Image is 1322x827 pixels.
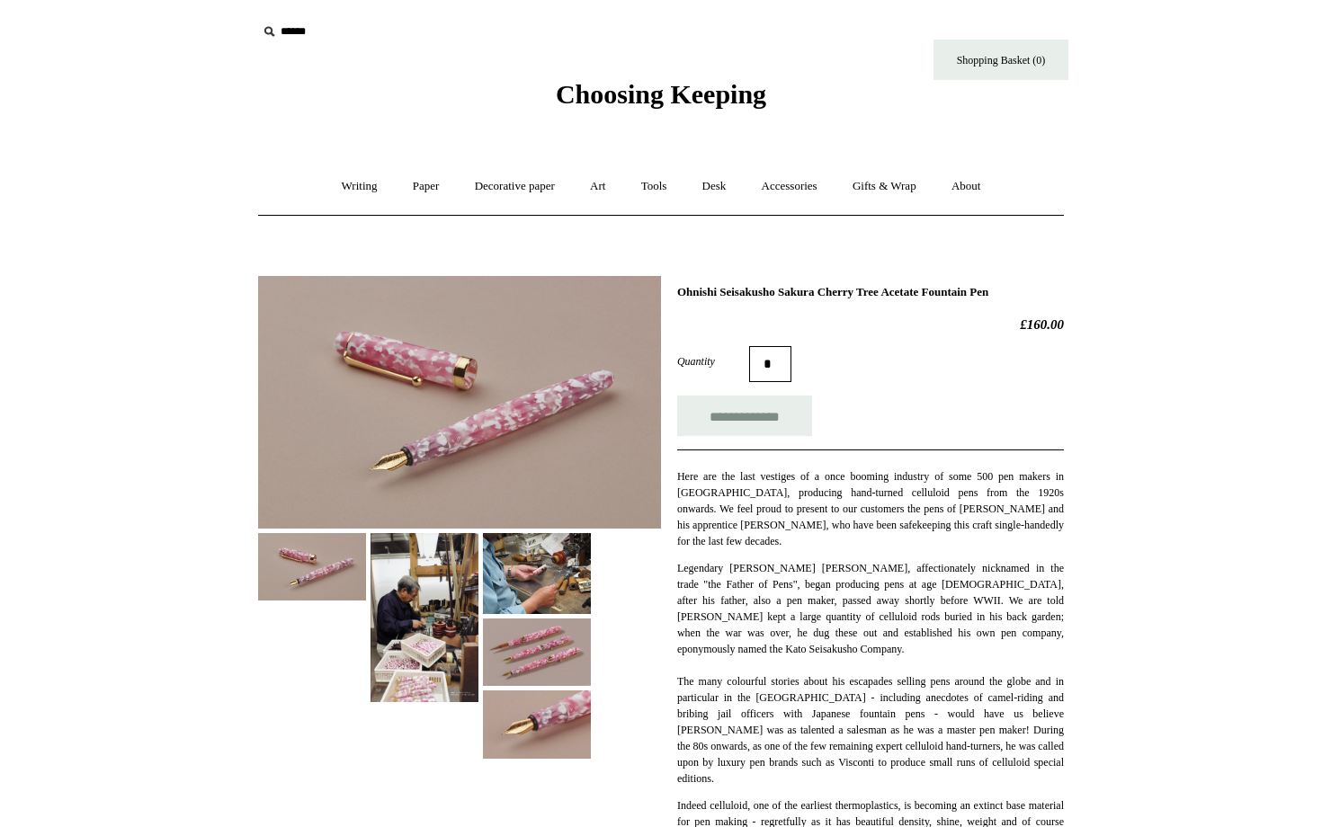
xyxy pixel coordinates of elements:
[677,285,1064,299] h1: Ohnishi Seisakusho Sakura Cherry Tree Acetate Fountain Pen
[746,163,834,210] a: Accessories
[933,40,1068,80] a: Shopping Basket (0)
[483,690,591,758] img: Ohnishi Seisakusho Sakura Cherry Tree Acetate Fountain Pen
[326,163,394,210] a: Writing
[483,618,591,686] img: Ohnishi Seisakusho Sakura Cherry Tree Acetate Fountain Pen
[574,163,621,210] a: Art
[836,163,933,210] a: Gifts & Wrap
[625,163,683,210] a: Tools
[677,316,1064,333] h2: £160.00
[397,163,456,210] a: Paper
[556,93,766,106] a: Choosing Keeping
[677,353,749,369] label: Quantity
[258,533,366,600] img: Ohnishi Seisakusho Sakura Cherry Tree Acetate Fountain Pen
[258,276,661,529] img: Ohnishi Seisakusho Sakura Cherry Tree Acetate Fountain Pen
[371,533,478,702] img: Ohnishi Seisakusho Sakura Cherry Tree Acetate Fountain Pen
[677,560,1064,787] p: Legendary [PERSON_NAME] [PERSON_NAME], affectionately nicknamed in the trade "the Father of Pens"...
[483,533,591,614] img: Ohnishi Seisakusho Sakura Cherry Tree Acetate Fountain Pen
[556,79,766,109] span: Choosing Keeping
[686,163,743,210] a: Desk
[459,163,571,210] a: Decorative paper
[935,163,997,210] a: About
[677,468,1064,549] p: Here are the last vestiges of a once booming industry of some 500 pen makers in [GEOGRAPHIC_DATA]...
